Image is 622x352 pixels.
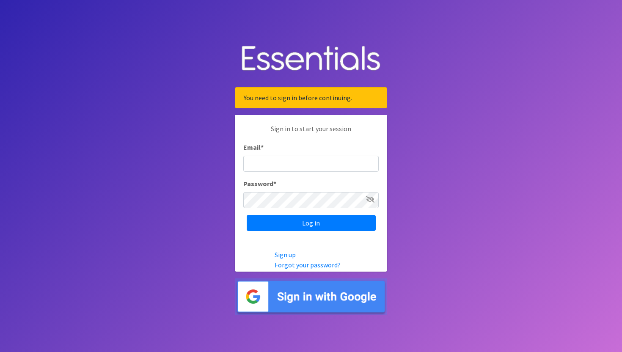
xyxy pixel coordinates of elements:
[243,142,264,152] label: Email
[261,143,264,151] abbr: required
[243,124,379,142] p: Sign in to start your session
[247,215,376,231] input: Log in
[243,179,276,189] label: Password
[235,278,387,315] img: Sign in with Google
[275,261,341,269] a: Forgot your password?
[275,250,296,259] a: Sign up
[235,87,387,108] div: You need to sign in before continuing.
[273,179,276,188] abbr: required
[235,37,387,81] img: Human Essentials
